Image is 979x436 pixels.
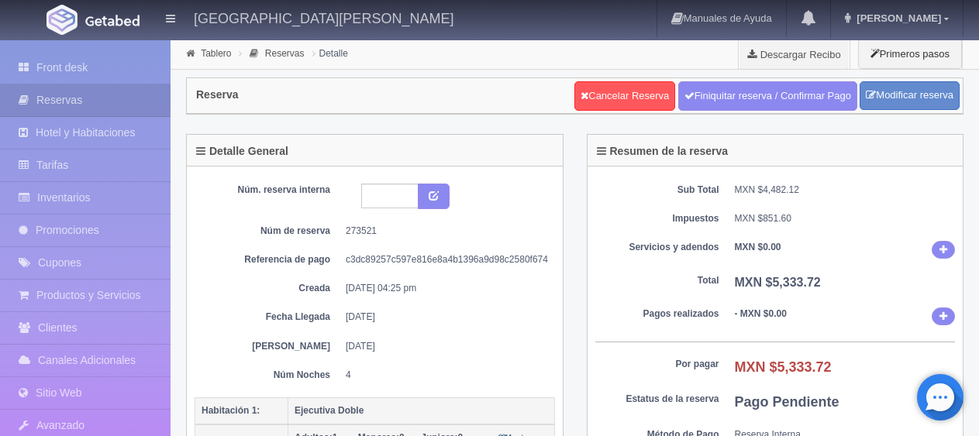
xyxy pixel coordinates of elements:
dt: Impuestos [595,212,719,225]
dt: Pagos realizados [595,307,719,321]
dt: Núm. reserva interna [206,184,330,197]
dd: [DATE] [346,340,543,353]
dd: MXN $4,482.12 [735,184,956,197]
dt: Total [595,274,719,287]
dt: Creada [206,282,330,295]
dt: [PERSON_NAME] [206,340,330,353]
dt: Núm Noches [206,369,330,382]
dd: MXN $851.60 [735,212,956,225]
span: [PERSON_NAME] [853,12,941,24]
img: Getabed [85,15,140,26]
b: MXN $0.00 [735,242,781,252]
a: Cancelar Reserva [574,81,675,111]
a: Reservas [265,48,305,59]
b: - MXN $0.00 [735,308,787,319]
b: Habitación 1: [202,405,260,416]
b: MXN $5,333.72 [735,359,832,375]
dt: Fecha Llegada [206,311,330,324]
h4: Resumen de la reserva [597,146,729,157]
h4: [GEOGRAPHIC_DATA][PERSON_NAME] [194,8,453,27]
a: Finiquitar reserva / Confirmar Pago [678,81,857,111]
img: Getabed [47,5,78,35]
button: Primeros pasos [858,39,962,69]
b: Pago Pendiente [735,394,839,410]
dt: Servicios y adendos [595,241,719,254]
dd: c3dc89257c597e816e8a4b1396a9d98c2580f674 [346,253,543,266]
a: Descargar Recibo [739,39,850,70]
dd: [DATE] 04:25 pm [346,282,543,295]
dt: Referencia de pago [206,253,330,266]
dt: Núm de reserva [206,225,330,238]
dt: Por pagar [595,358,719,371]
h4: Detalle General [196,146,288,157]
b: MXN $5,333.72 [735,276,821,289]
dd: 4 [346,369,543,382]
th: Ejecutiva Doble [288,397,555,424]
h4: Reserva [196,89,239,101]
li: Detalle [309,46,352,60]
dd: 273521 [346,225,543,238]
dt: Estatus de la reserva [595,393,719,406]
dd: [DATE] [346,311,543,324]
a: Modificar reserva [860,81,960,110]
a: Tablero [201,48,231,59]
dt: Sub Total [595,184,719,197]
